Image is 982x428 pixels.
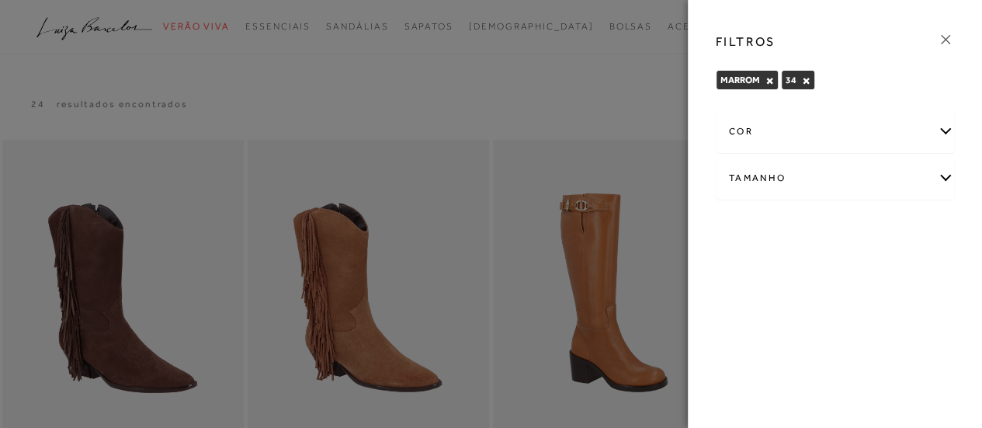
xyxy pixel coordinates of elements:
span: MARROM [720,75,760,85]
button: 34 Close [802,75,810,86]
button: MARROM Close [765,75,774,86]
h3: FILTROS [716,33,776,50]
span: 34 [786,75,796,85]
div: Tamanho [717,158,954,199]
div: cor [717,111,954,152]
